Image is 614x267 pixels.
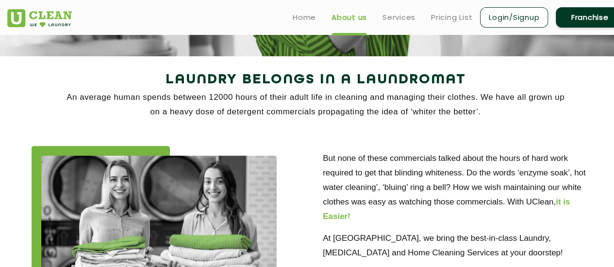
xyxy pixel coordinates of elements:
a: Services [382,12,415,23]
a: Login/Signup [480,7,548,28]
p: But none of these commercials talked about the hours of hard work required to get that blinding w... [323,151,599,224]
img: UClean Laundry and Dry Cleaning [7,9,72,27]
a: About us [332,12,367,23]
a: Pricing List [431,12,472,23]
a: Home [293,12,316,23]
p: At [GEOGRAPHIC_DATA], we bring the best-in-class Laundry, [MEDICAL_DATA] and Home Cleaning Servic... [323,231,599,260]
